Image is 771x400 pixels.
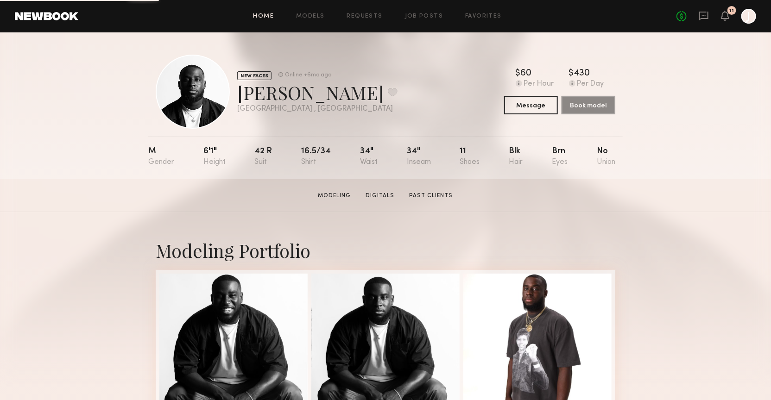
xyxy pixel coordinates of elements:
[552,147,568,166] div: Brn
[407,147,431,166] div: 34"
[347,13,383,19] a: Requests
[360,147,378,166] div: 34"
[253,13,274,19] a: Home
[301,147,331,166] div: 16.5/34
[362,192,398,200] a: Digitals
[509,147,523,166] div: Blk
[237,105,398,113] div: [GEOGRAPHIC_DATA] , [GEOGRAPHIC_DATA]
[741,9,756,24] a: J
[285,72,331,78] div: Online +6mo ago
[237,80,398,105] div: [PERSON_NAME]
[524,80,554,88] div: Per Hour
[569,69,574,78] div: $
[148,147,174,166] div: M
[237,71,272,80] div: NEW FACES
[406,192,457,200] a: Past Clients
[516,69,521,78] div: $
[597,147,615,166] div: No
[460,147,480,166] div: 11
[577,80,604,88] div: Per Day
[504,96,558,114] button: Message
[574,69,590,78] div: 430
[156,238,615,262] div: Modeling Portfolio
[255,147,272,166] div: 42 r
[730,8,734,13] div: 11
[521,69,532,78] div: 60
[296,13,324,19] a: Models
[465,13,502,19] a: Favorites
[405,13,443,19] a: Job Posts
[315,192,355,200] a: Modeling
[203,147,226,166] div: 6'1"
